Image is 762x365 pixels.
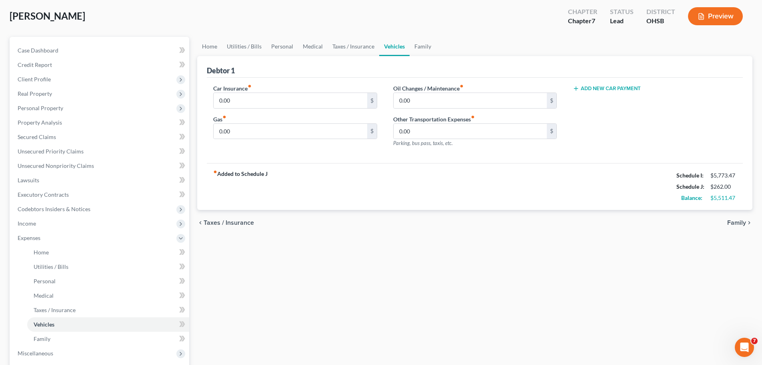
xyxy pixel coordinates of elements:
span: 7 [592,17,595,24]
label: Other Transportation Expenses [393,115,475,123]
span: Taxes / Insurance [34,307,76,313]
button: Preview [688,7,743,25]
button: Add New Car Payment [573,85,641,92]
iframe: Intercom live chat [735,338,754,357]
div: Debtor 1 [207,66,235,75]
div: $ [367,124,377,139]
a: Property Analysis [11,115,189,130]
i: fiber_manual_record [248,84,252,88]
a: Executory Contracts [11,188,189,202]
div: Chapter [568,16,597,26]
a: Home [27,245,189,260]
a: Utilities / Bills [27,260,189,274]
div: OHSB [646,16,675,26]
span: Expenses [18,234,40,241]
strong: Balance: [681,194,702,201]
strong: Schedule I: [676,172,704,179]
label: Gas [213,115,226,123]
span: Credit Report [18,61,52,68]
div: $5,773.47 [710,171,736,179]
span: Family [34,335,50,342]
span: Unsecured Priority Claims [18,148,84,155]
div: $5,511.47 [710,194,736,202]
span: Vehicles [34,321,54,328]
div: District [646,7,675,16]
strong: Added to Schedule J [213,170,268,204]
span: Parking, bus pass, taxis, etc. [393,140,453,146]
div: Lead [610,16,634,26]
i: fiber_manual_record [471,115,475,119]
div: $ [547,93,556,108]
a: Unsecured Priority Claims [11,144,189,159]
span: Home [34,249,49,256]
i: chevron_right [746,220,752,226]
span: Medical [34,292,54,299]
button: Family chevron_right [727,220,752,226]
span: [PERSON_NAME] [10,10,85,22]
a: Medical [298,37,328,56]
input: -- [214,93,367,108]
i: fiber_manual_record [222,115,226,119]
a: Lawsuits [11,173,189,188]
label: Car Insurance [213,84,252,93]
a: Home [197,37,222,56]
a: Utilities / Bills [222,37,266,56]
a: Medical [27,288,189,303]
input: -- [214,124,367,139]
a: Credit Report [11,58,189,72]
span: Personal [34,278,56,284]
a: Secured Claims [11,130,189,144]
strong: Schedule J: [676,183,704,190]
span: Secured Claims [18,133,56,140]
a: Vehicles [27,317,189,332]
a: Personal [27,274,189,288]
div: Chapter [568,7,597,16]
span: Personal Property [18,105,63,111]
span: Lawsuits [18,177,39,184]
i: chevron_left [197,220,204,226]
a: Personal [266,37,298,56]
div: $ [367,93,377,108]
div: Status [610,7,634,16]
a: Family [27,332,189,346]
div: $ [547,124,556,139]
span: Income [18,220,36,227]
span: Client Profile [18,76,51,83]
span: Real Property [18,90,52,97]
span: 7 [751,338,758,344]
a: Case Dashboard [11,43,189,58]
span: Taxes / Insurance [204,220,254,226]
a: Vehicles [379,37,410,56]
a: Taxes / Insurance [27,303,189,317]
a: Taxes / Insurance [328,37,379,56]
span: Family [727,220,746,226]
i: fiber_manual_record [213,170,217,174]
button: chevron_left Taxes / Insurance [197,220,254,226]
span: Executory Contracts [18,191,69,198]
span: Case Dashboard [18,47,58,54]
span: Utilities / Bills [34,263,68,270]
span: Codebtors Insiders & Notices [18,206,90,212]
div: $262.00 [710,183,736,191]
span: Unsecured Nonpriority Claims [18,162,94,169]
input: -- [394,124,547,139]
a: Family [410,37,436,56]
input: -- [394,93,547,108]
i: fiber_manual_record [460,84,464,88]
span: Miscellaneous [18,350,53,357]
a: Unsecured Nonpriority Claims [11,159,189,173]
label: Oil Changes / Maintenance [393,84,464,93]
span: Property Analysis [18,119,62,126]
